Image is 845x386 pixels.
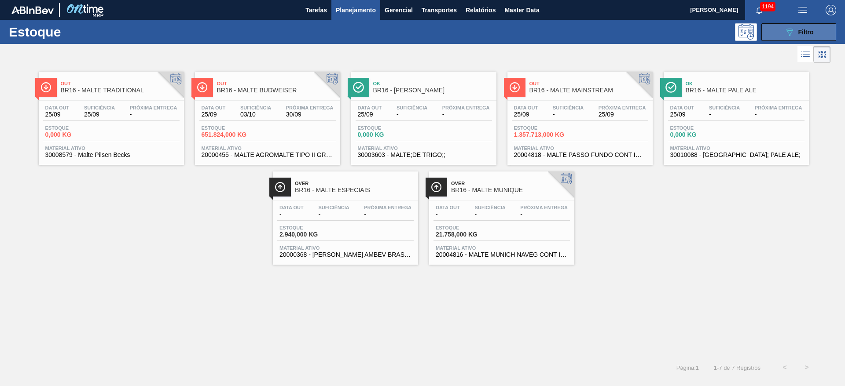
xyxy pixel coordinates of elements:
[509,82,520,93] img: Ícone
[202,146,334,151] span: Material ativo
[45,105,70,110] span: Data out
[32,65,188,165] a: ÍconeOutBR16 - MALTE TRADITIONALData out25/09Suficiência25/09Próxima Entrega-Estoque0,000 KGMater...
[670,131,732,138] span: 0,000 KG
[266,165,422,265] a: ÍconeOverBR16 - MALTE ESPECIAISData out-Suficiência-Próxima Entrega-Estoque2.940,000 KGMaterial a...
[442,105,490,110] span: Próxima Entrega
[286,111,334,118] span: 30/09
[286,105,334,110] span: Próxima Entrega
[797,5,808,15] img: userActions
[275,182,286,193] img: Ícone
[735,23,757,41] div: Pogramando: nenhum usuário selecionado
[45,111,70,118] span: 25/09
[279,251,411,258] span: 20000368 - MALTE TORRADO AMBEV BRASIL SACO 40 KG
[709,105,740,110] span: Suficiência
[295,181,414,186] span: Over
[11,6,54,14] img: TNhmsLtSVTkK8tSr43FrP2fwEKptu5GPRR3wAAAABJRU5ErkJggg==
[599,105,646,110] span: Próxima Entrega
[466,5,496,15] span: Relatórios
[345,65,501,165] a: ÍconeOkBR16 - [PERSON_NAME]Data out25/09Suficiência-Próxima Entrega-Estoque0,000 KGMaterial ativo...
[318,205,349,210] span: Suficiência
[474,211,505,218] span: -
[45,125,107,131] span: Estoque
[436,231,497,238] span: 21.758,000 KG
[670,146,802,151] span: Material ativo
[202,125,263,131] span: Estoque
[358,125,419,131] span: Estoque
[84,105,115,110] span: Suficiência
[353,82,364,93] img: Ícone
[686,81,805,86] span: Ok
[514,146,646,151] span: Material ativo
[240,105,271,110] span: Suficiência
[670,105,694,110] span: Data out
[514,105,538,110] span: Data out
[514,152,646,158] span: 20004818 - MALTE PASSO FUNDO CONT IMPORT SUP 40%
[422,165,579,265] a: ÍconeOverBR16 - MALTE MUNIQUEData out-Suficiência-Próxima Entrega-Estoque21.758,000 KGMaterial at...
[436,225,497,230] span: Estoque
[130,111,177,118] span: -
[336,5,376,15] span: Planejamento
[279,245,411,251] span: Material ativo
[501,65,657,165] a: ÍconeOutBR16 - MALTE MAINSTREAMData out25/09Suficiência-Próxima Entrega25/09Estoque1.357.713,000 ...
[397,111,427,118] span: -
[279,231,341,238] span: 2.940,000 KG
[553,111,584,118] span: -
[130,105,177,110] span: Próxima Entrega
[61,87,180,94] span: BR16 - MALTE TRADITIONAL
[397,105,427,110] span: Suficiência
[202,105,226,110] span: Data out
[364,211,411,218] span: -
[364,205,411,210] span: Próxima Entrega
[553,105,584,110] span: Suficiência
[712,364,760,371] span: 1 - 7 de 7 Registros
[202,131,263,138] span: 651.824,000 KG
[709,111,740,118] span: -
[599,111,646,118] span: 25/09
[826,5,836,15] img: Logout
[217,81,336,86] span: Out
[45,146,177,151] span: Material ativo
[451,187,570,193] span: BR16 - MALTE MUNIQUE
[514,125,576,131] span: Estoque
[514,111,538,118] span: 25/09
[529,87,648,94] span: BR16 - MALTE MAINSTREAM
[279,211,304,218] span: -
[670,152,802,158] span: 30010088 - MALTE; PALE ALE;
[436,245,568,251] span: Material ativo
[760,2,775,11] span: 1194
[84,111,115,118] span: 25/09
[188,65,345,165] a: ÍconeOutBR16 - MALTE BUDWEISERData out25/09Suficiência03/10Próxima Entrega30/09Estoque651.824,000...
[358,146,490,151] span: Material ativo
[45,152,177,158] span: 30008579 - Malte Pilsen Becks
[358,131,419,138] span: 0,000 KG
[774,357,796,379] button: <
[358,152,490,158] span: 30003603 - MALTE;DE TRIGO;;
[796,357,818,379] button: >
[686,87,805,94] span: BR16 - MALTE PALE ALE
[436,205,460,210] span: Data out
[474,205,505,210] span: Suficiência
[373,87,492,94] span: BR16 - MALTE TRIGO
[318,211,349,218] span: -
[197,82,208,93] img: Ícone
[436,211,460,218] span: -
[442,111,490,118] span: -
[45,131,107,138] span: 0,000 KG
[436,251,568,258] span: 20004816 - MALTE MUNICH NAVEG CONT IMPORT SUP 40%
[358,111,382,118] span: 25/09
[814,46,830,63] div: Visão em Cards
[279,205,304,210] span: Data out
[202,111,226,118] span: 25/09
[431,182,442,193] img: Ícone
[529,81,648,86] span: Out
[520,211,568,218] span: -
[797,46,814,63] div: Visão em Lista
[373,81,492,86] span: Ok
[798,29,814,36] span: Filtro
[755,105,802,110] span: Próxima Entrega
[657,65,813,165] a: ÍconeOkBR16 - MALTE PALE ALEData out25/09Suficiência-Próxima Entrega-Estoque0,000 KGMaterial ativ...
[40,82,51,93] img: Ícone
[755,111,802,118] span: -
[305,5,327,15] span: Tarefas
[385,5,413,15] span: Gerencial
